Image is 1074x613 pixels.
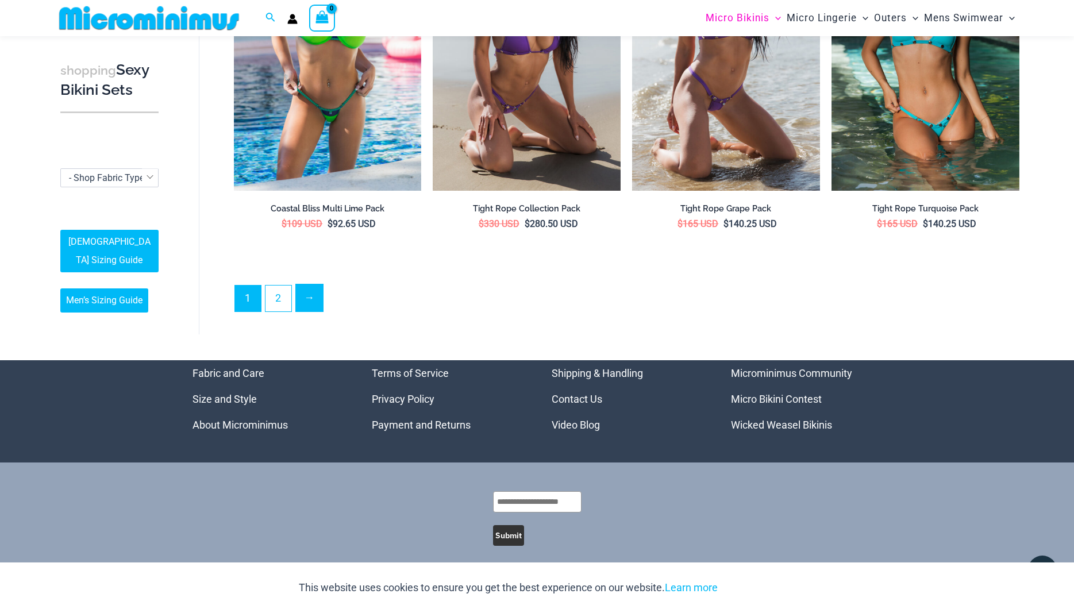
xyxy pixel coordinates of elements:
a: About Microminimus [193,419,288,431]
bdi: 280.50 USD [525,218,578,229]
a: Account icon link [287,14,298,24]
span: $ [877,218,882,229]
nav: Menu [372,360,523,438]
span: shopping [60,63,116,78]
a: Terms of Service [372,367,449,379]
bdi: 165 USD [677,218,718,229]
a: Tight Rope Grape Pack [632,203,820,218]
p: This website uses cookies to ensure you get the best experience on our website. [299,579,718,596]
span: $ [923,218,928,229]
a: Micro BikinisMenu ToggleMenu Toggle [703,3,784,33]
a: Privacy Policy [372,393,434,405]
span: Micro Bikinis [706,3,769,33]
span: - Shop Fabric Type [60,169,159,188]
a: Men’s Sizing Guide [60,288,148,313]
span: Menu Toggle [857,3,868,33]
nav: Menu [552,360,703,438]
a: Fabric and Care [193,367,264,379]
a: Tight Rope Collection Pack [433,203,621,218]
span: Menu Toggle [907,3,918,33]
bdi: 140.25 USD [723,218,777,229]
bdi: 330 USD [479,218,519,229]
a: Search icon link [265,11,276,25]
a: Payment and Returns [372,419,471,431]
a: Coastal Bliss Multi Lime Pack [234,203,422,218]
nav: Product Pagination [234,284,1019,318]
a: Micro LingerieMenu ToggleMenu Toggle [784,3,871,33]
a: Page 2 [265,286,291,311]
a: Micro Bikini Contest [731,393,822,405]
a: Learn more [665,581,718,593]
h2: Coastal Bliss Multi Lime Pack [234,203,422,214]
a: Video Blog [552,419,600,431]
bdi: 140.25 USD [923,218,976,229]
bdi: 165 USD [877,218,918,229]
aside: Footer Widget 1 [193,360,344,438]
span: Mens Swimwear [924,3,1003,33]
a: Tight Rope Turquoise Pack [832,203,1019,218]
a: Mens SwimwearMenu ToggleMenu Toggle [921,3,1018,33]
h2: Tight Rope Turquoise Pack [832,203,1019,214]
span: $ [328,218,333,229]
a: Wicked Weasel Bikinis [731,419,832,431]
span: Page 1 [235,286,261,311]
span: $ [677,218,683,229]
h2: Tight Rope Collection Pack [433,203,621,214]
aside: Footer Widget 2 [372,360,523,438]
aside: Footer Widget 3 [552,360,703,438]
span: $ [282,218,287,229]
img: MM SHOP LOGO FLAT [55,5,244,31]
aside: Footer Widget 4 [731,360,882,438]
a: Size and Style [193,393,257,405]
nav: Site Navigation [701,2,1020,34]
span: $ [525,218,530,229]
span: Micro Lingerie [787,3,857,33]
a: OutersMenu ToggleMenu Toggle [871,3,921,33]
a: Shipping & Handling [552,367,643,379]
a: → [296,284,323,311]
span: $ [723,218,729,229]
a: Contact Us [552,393,602,405]
span: Outers [874,3,907,33]
button: Accept [726,574,775,602]
button: Submit [493,525,524,546]
nav: Menu [731,360,882,438]
bdi: 92.65 USD [328,218,376,229]
a: [DEMOGRAPHIC_DATA] Sizing Guide [60,230,159,272]
span: - Shop Fabric Type [69,173,144,184]
nav: Menu [193,360,344,438]
h3: Sexy Bikini Sets [60,60,159,100]
a: Microminimus Community [731,367,852,379]
bdi: 109 USD [282,218,322,229]
a: View Shopping Cart, empty [309,5,336,31]
span: Menu Toggle [1003,3,1015,33]
h2: Tight Rope Grape Pack [632,203,820,214]
span: - Shop Fabric Type [61,169,158,187]
span: Menu Toggle [769,3,781,33]
span: $ [479,218,484,229]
